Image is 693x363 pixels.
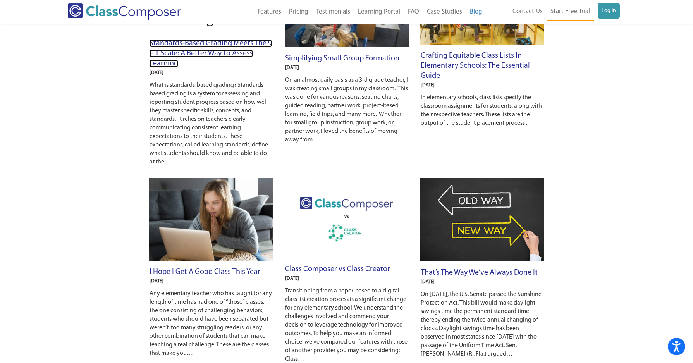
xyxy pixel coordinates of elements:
span: [DATE] [150,279,163,284]
img: positive girl having video call and asking for help [149,178,273,261]
img: classcomposer vs classcreator (1) [285,178,409,258]
p: On [DATE], the U.S. Senate passed the Sunshine Protection Act. This bill would make daylight savi... [421,290,544,358]
a: Testimonials [312,3,354,21]
a: Blog [466,3,486,21]
a: Case Studies [423,3,466,21]
img: innovating new approaches to old problems [420,178,544,261]
a: Simplifying Small Group Formation [285,55,399,62]
nav: Header Menu [486,3,620,21]
p: On an almost daily basis as a 3rd grade teacher, I was creating small groups in my classroom. Thi... [285,76,408,144]
a: Standards-Based Grading Meets the 9 – 1 Scale: A Better Way to Assess Learning [150,40,272,67]
p: Any elementary teacher who has taught for any length of time has had one of “those” classes: the ... [150,289,273,358]
p: What is standards-based grading? Standards-based grading is a system for assessing and reporting ... [150,81,273,166]
a: FAQ [404,3,423,21]
nav: Header Menu [213,3,486,21]
p: In elementary schools, class lists specify the classroom assignments for students, along with the... [421,93,544,127]
a: That’s the Way We’ve Always Done It [421,269,538,277]
span: [DATE] [285,65,299,70]
span: [DATE] [421,279,435,284]
img: Class Composer [68,3,181,20]
span: [DATE] [150,70,163,75]
a: Class Composer vs Class Creator [285,265,390,273]
a: Pricing [285,3,312,21]
span: [DATE] [285,276,299,281]
span: [DATE] [421,83,435,88]
a: Log In [598,3,620,19]
a: I Hope I Get a Good Class this Year [150,268,260,276]
a: Crafting Equitable Class Lists in Elementary Schools: The Essential Guide [421,52,530,80]
a: Contact Us [509,3,547,20]
a: Start Free Trial [547,3,594,21]
a: Learning Portal [354,3,404,21]
a: Features [254,3,285,21]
